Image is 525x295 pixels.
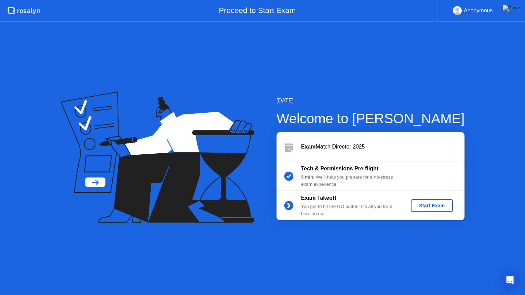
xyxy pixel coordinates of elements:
div: Welcome to [PERSON_NAME] [277,108,465,129]
div: Anonymous [464,6,493,15]
div: : We’ll help you prepare for a no-stress exam experience [301,174,400,188]
b: Tech & Permissions Pre-flight [301,166,378,171]
button: Start Exam [411,199,453,212]
div: Start Exam [414,203,450,208]
div: Match Director 2025 [301,143,465,151]
b: Exam Takeoff [301,195,336,201]
div: You get to hit the GO button! It’s all you from here on out [301,203,400,217]
b: 5 min [301,174,313,180]
div: [DATE] [277,97,465,105]
b: Exam [301,144,316,150]
img: Close [503,5,520,11]
div: Open Intercom Messenger [502,272,518,288]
